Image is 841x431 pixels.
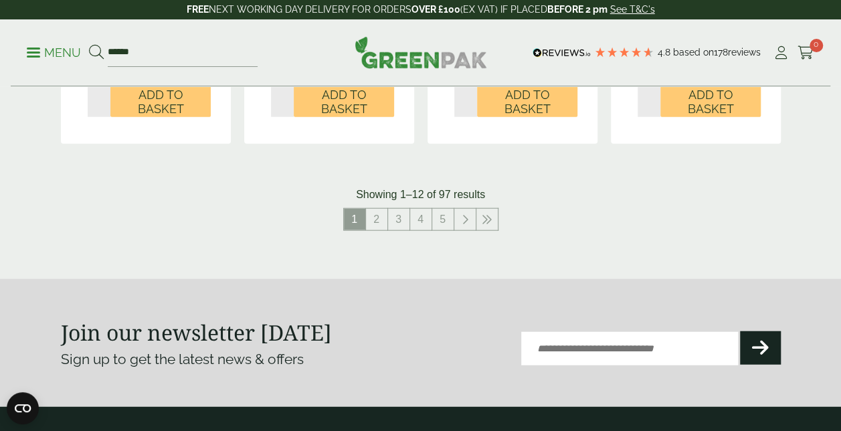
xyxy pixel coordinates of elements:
span: 4.8 [658,47,673,58]
button: Open CMP widget [7,392,39,424]
a: 4 [410,209,432,230]
button: Add to Basket [294,85,394,117]
strong: BEFORE 2 pm [547,4,608,15]
span: reviews [728,47,761,58]
strong: OVER £100 [411,4,460,15]
button: Add to Basket [477,85,577,117]
p: Menu [27,45,81,61]
a: 3 [388,209,409,230]
a: 5 [432,209,454,230]
i: My Account [773,46,789,60]
a: 0 [798,43,814,63]
a: Menu [27,45,81,58]
span: 0 [810,39,823,52]
i: Cart [798,46,814,60]
span: 1 [344,209,365,230]
button: Add to Basket [660,85,761,117]
img: REVIEWS.io [533,48,591,58]
span: Based on [673,47,714,58]
a: See T&C's [610,4,655,15]
span: Add to Basket [486,88,568,116]
span: 178 [714,47,728,58]
p: Sign up to get the latest news & offers [61,349,385,370]
div: 4.78 Stars [594,46,654,58]
span: Add to Basket [670,88,751,116]
span: Add to Basket [303,88,385,116]
button: Add to Basket [110,85,211,117]
strong: FREE [187,4,209,15]
img: GreenPak Supplies [355,36,487,68]
span: Add to Basket [120,88,201,116]
strong: Join our newsletter [DATE] [61,318,332,347]
a: 2 [366,209,387,230]
p: Showing 1–12 of 97 results [356,187,485,203]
